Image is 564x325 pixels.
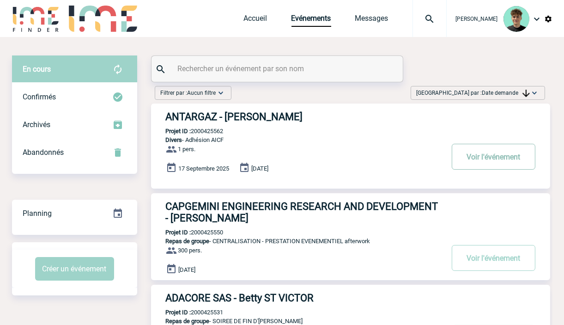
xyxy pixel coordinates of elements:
p: 2000425562 [151,128,224,135]
a: CAPGEMINI ENGINEERING RESEARCH AND DEVELOPMENT - [PERSON_NAME] [151,201,550,224]
img: baseline_expand_more_white_24dp-b.png [216,88,225,98]
span: Confirmés [23,92,56,101]
span: [DATE] [252,165,269,172]
h3: CAPGEMINI ENGINEERING RESEARCH AND DEVELOPMENT - [PERSON_NAME] [166,201,443,224]
span: [GEOGRAPHIC_DATA] par : [417,88,530,98]
img: arrow_downward.png [522,90,530,97]
span: Abandonnés [23,148,64,157]
img: 131612-0.png [503,6,529,32]
div: Retrouvez ici tous vos évènements avant confirmation [12,55,137,83]
span: Repas de groupe [166,318,210,325]
span: 300 pers. [178,247,202,254]
p: 2000425531 [151,309,224,316]
img: IME-Finder [12,6,60,32]
p: - CENTRALISATION - PRESTATION EVENEMENTIEL afterwork [151,238,443,245]
span: Divers [166,136,182,143]
a: ANTARGAZ - [PERSON_NAME] [151,111,550,123]
a: Evénements [291,14,331,27]
span: Filtrer par : [161,88,216,98]
p: - Adhésion AICF [151,136,443,143]
img: baseline_expand_more_white_24dp-b.png [530,88,539,98]
span: En cours [23,65,51,74]
a: Planning [12,199,137,227]
button: Voir l'événement [452,144,535,170]
b: Projet ID : [166,128,191,135]
button: Voir l'événement [452,245,535,271]
span: 1 pers. [178,146,196,153]
b: Projet ID : [166,229,191,236]
div: Retrouvez ici tous vos événements annulés [12,139,137,166]
span: Archivés [23,120,51,129]
p: 2000425550 [151,229,224,236]
span: [DATE] [179,266,196,273]
h3: ANTARGAZ - [PERSON_NAME] [166,111,443,123]
a: Messages [355,14,388,27]
span: Repas de groupe [166,238,210,245]
h3: ADACORE SAS - Betty ST VICTOR [166,292,443,304]
span: Aucun filtre [188,90,216,96]
span: Planning [23,209,52,218]
a: ADACORE SAS - Betty ST VICTOR [151,292,550,304]
p: - SOIREE DE FIN D'[PERSON_NAME] [151,318,443,325]
div: Retrouvez ici tous les événements que vous avez décidé d'archiver [12,111,137,139]
b: Projet ID : [166,309,191,316]
span: 17 Septembre 2025 [179,165,230,172]
div: Retrouvez ici tous vos événements organisés par date et état d'avancement [12,200,137,227]
a: Accueil [244,14,267,27]
span: Date demande [482,90,530,96]
input: Rechercher un événement par son nom [176,62,381,75]
button: Créer un événement [35,257,114,281]
span: [PERSON_NAME] [456,16,498,22]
